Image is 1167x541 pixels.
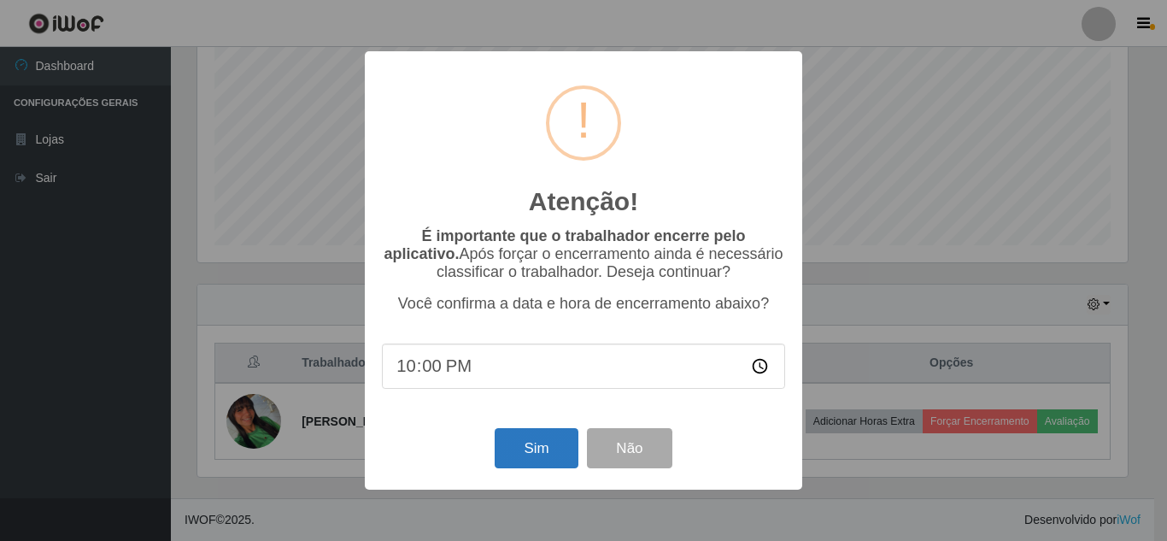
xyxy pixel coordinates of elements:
[587,428,671,468] button: Não
[382,295,785,313] p: Você confirma a data e hora de encerramento abaixo?
[529,186,638,217] h2: Atenção!
[382,227,785,281] p: Após forçar o encerramento ainda é necessário classificar o trabalhador. Deseja continuar?
[384,227,745,262] b: É importante que o trabalhador encerre pelo aplicativo.
[495,428,578,468] button: Sim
